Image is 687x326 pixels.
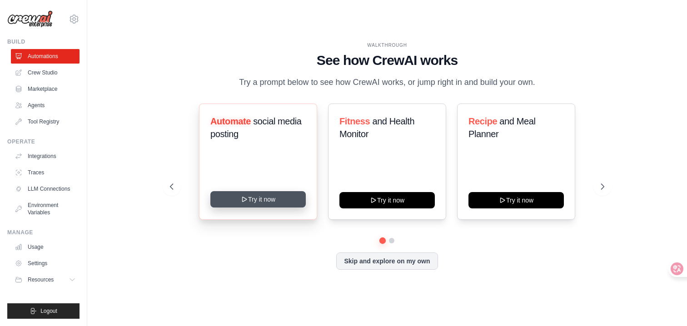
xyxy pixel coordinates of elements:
span: Fitness [339,116,370,126]
span: Logout [40,307,57,315]
div: WALKTHROUGH [170,42,605,49]
a: Traces [11,165,80,180]
button: Resources [11,272,80,287]
img: Logo [7,10,53,28]
a: Automations [11,49,80,64]
a: Crew Studio [11,65,80,80]
a: Integrations [11,149,80,163]
a: Marketplace [11,82,80,96]
a: Tool Registry [11,114,80,129]
button: Try it now [468,192,564,208]
span: and Health Monitor [339,116,414,139]
span: social media posting [210,116,302,139]
div: Operate [7,138,80,145]
div: Manage [7,229,80,236]
button: Skip and explore on my own [336,252,438,270]
a: LLM Connections [11,182,80,196]
a: Settings [11,256,80,271]
p: Try a prompt below to see how CrewAI works, or jump right in and build your own. [234,76,540,89]
span: Recipe [468,116,497,126]
span: Resources [28,276,54,283]
a: Environment Variables [11,198,80,220]
a: Usage [11,240,80,254]
button: Logout [7,303,80,319]
span: and Meal Planner [468,116,535,139]
h1: See how CrewAI works [170,52,605,69]
a: Agents [11,98,80,113]
button: Try it now [339,192,435,208]
div: Build [7,38,80,45]
button: Try it now [210,191,306,207]
span: Automate [210,116,251,126]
